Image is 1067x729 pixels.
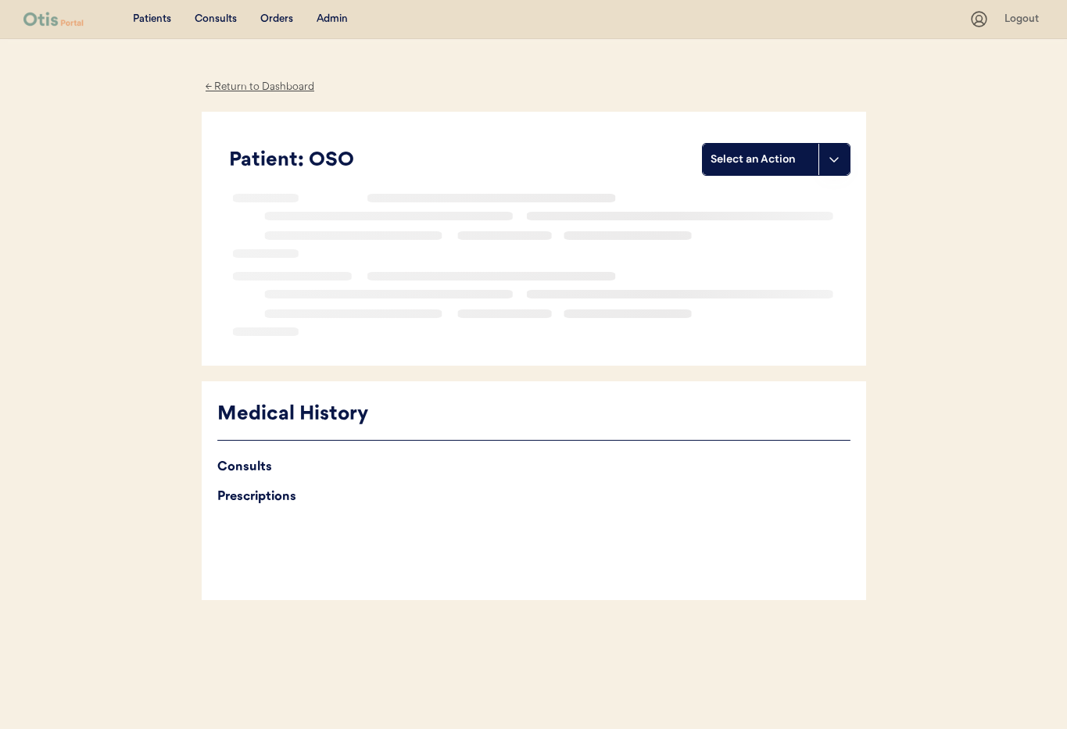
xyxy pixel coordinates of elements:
div: Patients [133,12,171,27]
div: Medical History [217,400,850,430]
div: Orders [260,12,293,27]
div: Admin [317,12,348,27]
div: Consults [195,12,237,27]
div: Patient: OSO [229,146,702,176]
div: Logout [1004,12,1044,27]
div: Prescriptions [217,486,850,508]
div: ← Return to Dashboard [202,78,319,96]
div: Select an Action [711,152,811,167]
div: Consults [217,456,850,478]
